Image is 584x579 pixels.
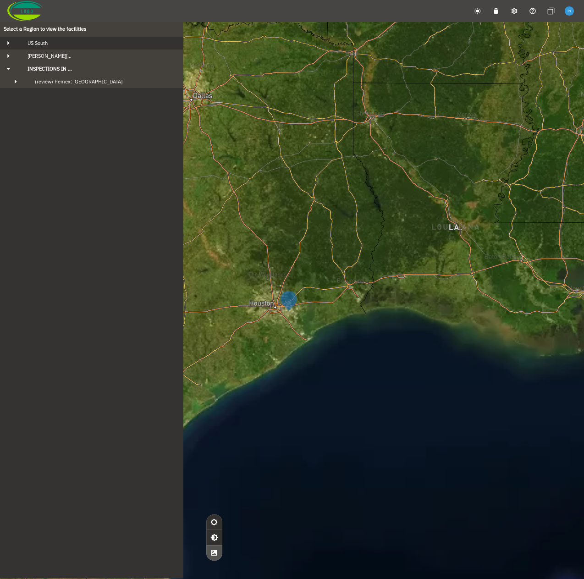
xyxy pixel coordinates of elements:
span: (review) Pemex: [GEOGRAPHIC_DATA] [35,78,122,85]
img: f6ffcea323530ad0f5eeb9c9447a59c5 [565,6,573,15]
span: US South [20,40,48,46]
span: INSPECTIONS IN REVIEW [20,66,74,72]
span: [PERSON_NAME][GEOGRAPHIC_DATA] [20,53,74,59]
img: Company Logo [7,1,44,21]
